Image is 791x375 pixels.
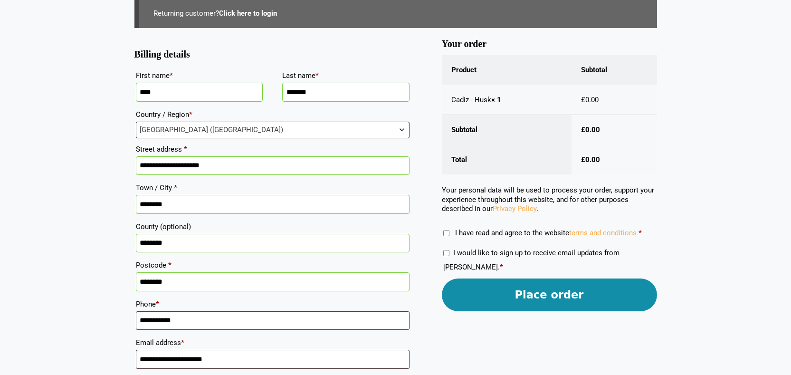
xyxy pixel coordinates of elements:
strong: × 1 [491,96,501,104]
a: terms and conditions [569,229,637,237]
th: Subtotal [572,55,657,85]
label: Phone [136,297,410,311]
bdi: 0.00 [581,125,600,134]
span: £ [581,125,585,134]
th: Product [442,55,572,85]
span: United Kingdom (UK) [136,122,409,138]
label: Email address [136,336,410,350]
label: Street address [136,142,410,156]
td: Cadiz - Husk [442,85,572,115]
a: Privacy Policy [493,204,536,213]
label: Town / City [136,181,410,195]
span: £ [581,155,585,164]
button: Place order [442,279,657,311]
label: County [136,220,410,234]
p: Your personal data will be used to process your order, support your experience throughout this we... [442,186,657,214]
bdi: 0.00 [581,155,600,164]
label: Postcode [136,258,410,272]
th: Subtotal [442,115,572,145]
abbr: required [639,229,642,237]
label: I would like to sign up to receive email updates from [PERSON_NAME]. [443,249,619,271]
span: (optional) [160,222,191,231]
input: I have read and agree to the websiteterms and conditions * [443,230,449,236]
bdi: 0.00 [581,96,599,104]
label: Country / Region [136,107,410,122]
label: First name [136,68,263,83]
label: Last name [282,68,410,83]
h3: Your order [442,42,657,46]
a: Click here to login [219,9,277,18]
span: Country / Region [136,122,410,138]
span: £ [581,96,585,104]
input: I would like to sign up to receive email updates from [PERSON_NAME]. [443,250,449,256]
h3: Billing details [134,53,411,57]
span: I have read and agree to the website [455,229,637,237]
th: Total [442,145,572,175]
